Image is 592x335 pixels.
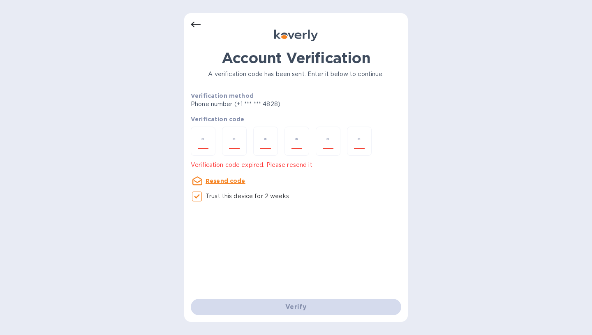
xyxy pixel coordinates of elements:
[206,178,245,184] u: Resend code
[191,115,401,123] p: Verification code
[191,92,254,99] b: Verification method
[191,161,401,169] p: Verification code expired. Please resend it
[191,100,343,109] p: Phone number (+1 *** *** 4828)
[191,70,401,79] p: A verification code has been sent. Enter it below to continue.
[206,192,289,201] p: Trust this device for 2 weeks
[191,49,401,67] h1: Account Verification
